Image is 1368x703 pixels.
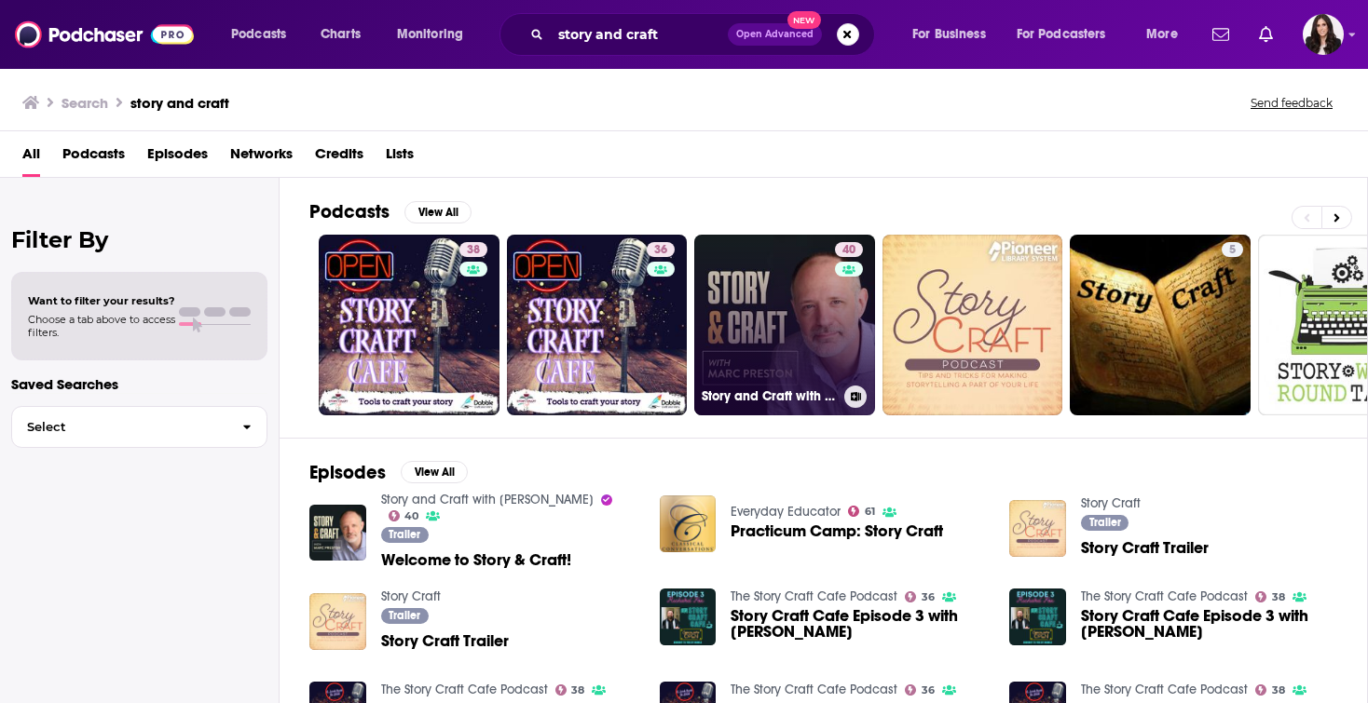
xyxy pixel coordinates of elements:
span: Charts [321,21,361,47]
img: Story Craft Cafe Episode 3 with Richard Fox [1009,588,1066,645]
img: Story Craft Cafe Episode 3 with Richard Fox [660,588,717,645]
h2: Filter By [11,226,267,253]
a: PodcastsView All [309,200,472,223]
span: 36 [922,593,935,602]
img: Story Craft Trailer [1009,500,1066,557]
button: open menu [1133,20,1201,49]
button: open menu [384,20,487,49]
a: Lists [386,139,414,177]
span: Select [12,421,227,433]
a: Story Craft [381,588,441,604]
a: 38 [555,684,585,696]
button: open menu [899,20,1009,49]
a: Story Craft [1081,495,1141,511]
a: Everyday Educator [731,504,841,520]
span: Monitoring [397,21,463,47]
img: User Profile [1303,14,1344,55]
button: Show profile menu [1303,14,1344,55]
a: Story Craft Trailer [1081,540,1209,556]
span: 5 [1229,241,1236,260]
a: The Story Craft Cafe Podcast [1081,682,1248,697]
a: Show notifications dropdown [1252,19,1280,50]
a: Welcome to Story & Craft! [381,552,571,568]
span: 36 [922,686,935,695]
a: Story Craft Cafe Episode 3 with Richard Fox [731,608,987,640]
button: Send feedback [1245,95,1338,111]
p: Saved Searches [11,375,267,393]
span: Want to filter your results? [28,294,175,307]
h3: Search [62,94,108,112]
h3: story and craft [130,94,229,112]
a: Practicum Camp: Story Craft [731,523,943,539]
span: 36 [654,241,667,260]
span: 38 [571,686,584,695]
a: Story and Craft with Marc Preston [381,492,594,507]
a: 40Story and Craft with [PERSON_NAME] [694,235,875,415]
a: 5 [1070,235,1251,415]
a: Story Craft Cafe Episode 3 with Richard Fox [1081,608,1337,640]
h2: Episodes [309,461,386,484]
a: Networks [230,139,293,177]
a: 38 [1255,684,1285,696]
a: Episodes [147,139,208,177]
a: All [22,139,40,177]
span: For Podcasters [1017,21,1106,47]
a: 38 [1255,591,1285,602]
span: Story Craft Cafe Episode 3 with [PERSON_NAME] [1081,608,1337,640]
a: 36 [647,242,675,257]
span: More [1146,21,1178,47]
span: 38 [1272,593,1285,602]
span: Choose a tab above to access filters. [28,313,175,339]
button: Open AdvancedNew [728,23,822,46]
span: 38 [467,241,480,260]
a: The Story Craft Cafe Podcast [1081,588,1248,604]
a: Podchaser - Follow, Share and Rate Podcasts [15,17,194,52]
span: 40 [404,512,418,520]
a: The Story Craft Cafe Podcast [731,588,897,604]
span: Trailer [389,610,420,621]
span: For Business [912,21,986,47]
h2: Podcasts [309,200,390,223]
a: 36 [905,684,935,696]
span: 61 [865,507,875,516]
input: Search podcasts, credits, & more... [551,20,728,49]
img: Welcome to Story & Craft! [309,505,366,561]
a: The Story Craft Cafe Podcast [381,682,548,697]
a: Credits [315,139,363,177]
img: Practicum Camp: Story Craft [660,495,717,552]
a: 40 [389,510,419,521]
span: 38 [1272,686,1285,695]
span: Logged in as RebeccaShapiro [1303,14,1344,55]
span: New [787,11,821,29]
img: Story Craft Trailer [309,593,366,650]
a: 61 [848,506,875,517]
h3: Story and Craft with [PERSON_NAME] [702,388,837,404]
button: View All [404,201,472,223]
a: EpisodesView All [309,461,468,484]
button: View All [401,461,468,483]
a: 38 [319,235,499,415]
span: Podcasts [231,21,286,47]
span: Story Craft Trailer [381,633,509,649]
span: 40 [842,241,855,260]
a: 40 [835,242,863,257]
a: Show notifications dropdown [1205,19,1237,50]
span: Trailer [1089,517,1121,528]
a: Podcasts [62,139,125,177]
button: open menu [218,20,310,49]
a: Charts [308,20,372,49]
a: 36 [507,235,688,415]
span: Story Craft Cafe Episode 3 with [PERSON_NAME] [731,608,987,640]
